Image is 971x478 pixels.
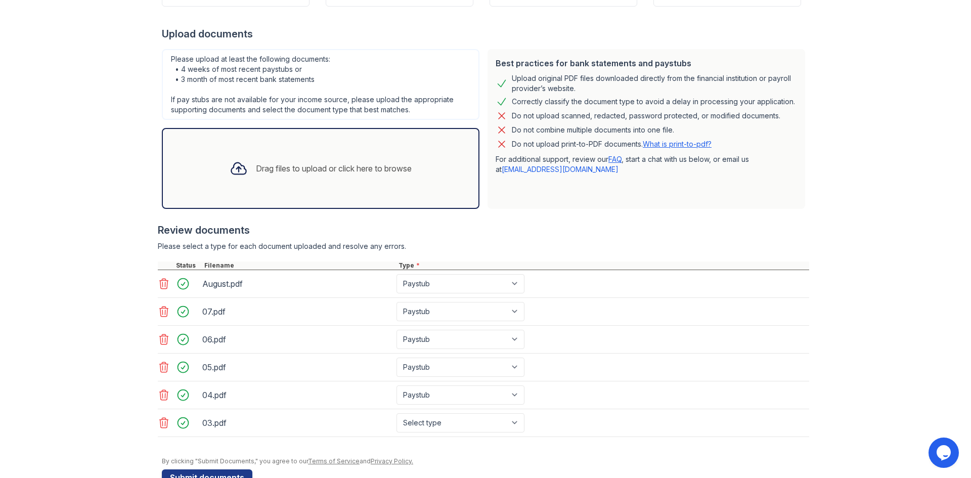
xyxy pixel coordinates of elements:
[158,223,809,237] div: Review documents
[396,262,809,270] div: Type
[202,262,396,270] div: Filename
[371,457,413,465] a: Privacy Policy.
[202,303,392,320] div: 07.pdf
[202,387,392,403] div: 04.pdf
[256,162,412,175] div: Drag files to upload or click here to browse
[643,140,712,148] a: What is print-to-pdf?
[162,27,809,41] div: Upload documents
[202,359,392,375] div: 05.pdf
[929,438,961,468] iframe: chat widget
[308,457,360,465] a: Terms of Service
[174,262,202,270] div: Status
[608,155,622,163] a: FAQ
[512,73,797,94] div: Upload original PDF files downloaded directly from the financial institution or payroll provider’...
[496,154,797,175] p: For additional support, review our , start a chat with us below, or email us at
[512,124,674,136] div: Do not combine multiple documents into one file.
[202,331,392,347] div: 06.pdf
[502,165,619,173] a: [EMAIL_ADDRESS][DOMAIN_NAME]
[512,139,712,149] p: Do not upload print-to-PDF documents.
[202,415,392,431] div: 03.pdf
[512,96,795,108] div: Correctly classify the document type to avoid a delay in processing your application.
[158,241,809,251] div: Please select a type for each document uploaded and resolve any errors.
[162,457,809,465] div: By clicking "Submit Documents," you agree to our and
[512,110,780,122] div: Do not upload scanned, redacted, password protected, or modified documents.
[496,57,797,69] div: Best practices for bank statements and paystubs
[202,276,392,292] div: August.pdf
[162,49,479,120] div: Please upload at least the following documents: • 4 weeks of most recent paystubs or • 3 month of...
